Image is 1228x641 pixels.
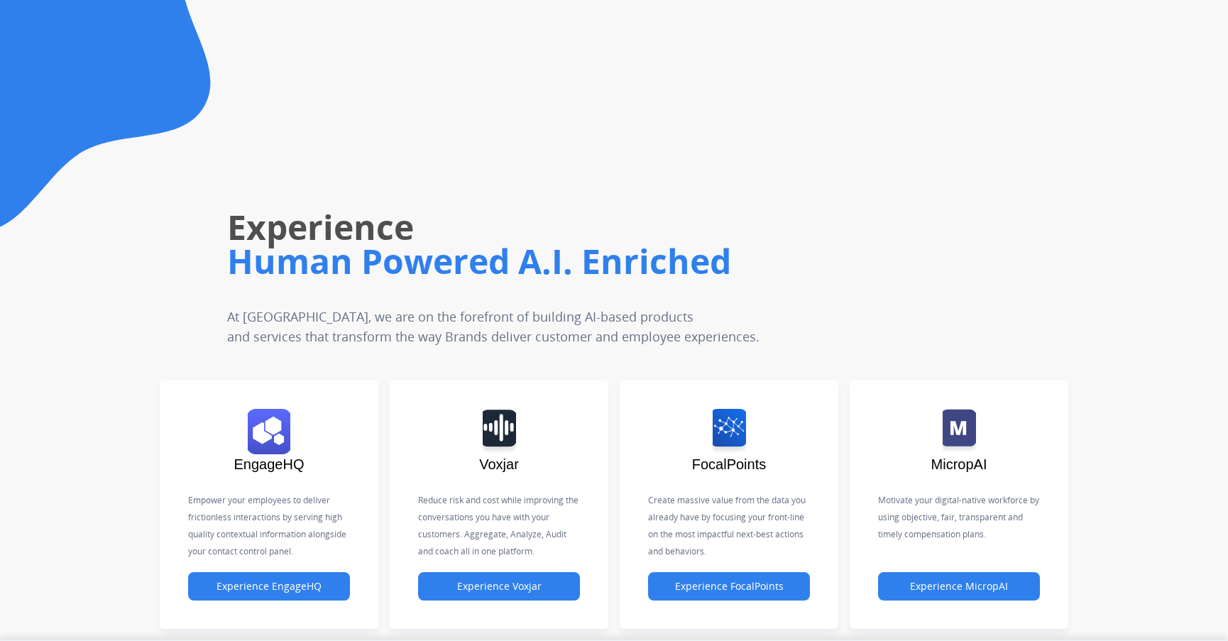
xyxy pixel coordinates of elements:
[943,409,976,454] img: logo
[648,492,810,560] p: Create massive value from the data you already have by focusing your front-line on the most impac...
[713,409,746,454] img: logo
[648,572,810,601] button: Experience FocalPoints
[479,456,519,472] span: Voxjar
[188,572,350,601] button: Experience EngageHQ
[227,239,872,284] h1: Human Powered A.I. Enriched
[648,581,810,593] a: Experience FocalPoints
[418,572,580,601] button: Experience Voxjar
[878,572,1040,601] button: Experience MicropAI
[418,581,580,593] a: Experience Voxjar
[418,492,580,560] p: Reduce risk and cost while improving the conversations you have with your customers. Aggregate, A...
[227,204,872,250] h1: Experience
[878,581,1040,593] a: Experience MicropAI
[878,492,1040,543] p: Motivate your digital-native workforce by using objective, fair, transparent and timely compensat...
[234,456,305,472] span: EngageHQ
[931,456,987,472] span: MicropAI
[483,409,516,454] img: logo
[188,581,350,593] a: Experience EngageHQ
[692,456,767,472] span: FocalPoints
[248,409,290,454] img: logo
[188,492,350,560] p: Empower your employees to deliver frictionless interactions by serving high quality contextual in...
[227,307,781,346] p: At [GEOGRAPHIC_DATA], we are on the forefront of building AI-based products and services that tra...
